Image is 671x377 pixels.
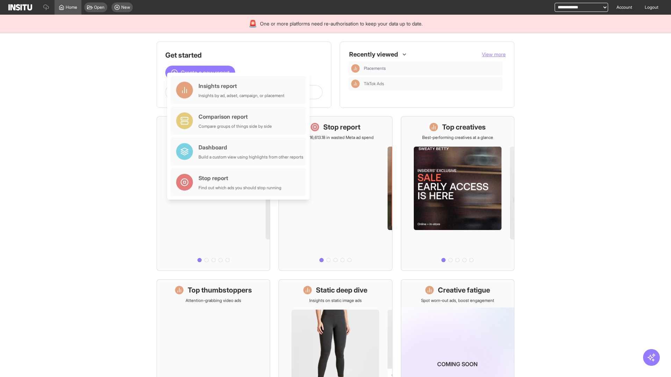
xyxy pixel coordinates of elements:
[199,93,284,98] div: Insights by ad, adset, campaign, or placement
[188,285,252,295] h1: Top thumbstoppers
[66,5,77,10] span: Home
[199,174,281,182] div: Stop report
[351,64,360,73] div: Insights
[482,51,506,57] span: View more
[364,81,384,87] span: TikTok Ads
[199,143,303,151] div: Dashboard
[199,154,303,160] div: Build a custom view using highlights from other reports
[121,5,130,10] span: New
[260,20,423,27] span: One or more platforms need re-authorisation to keep your data up to date.
[297,135,374,140] p: Save £16,613.18 in wasted Meta ad spend
[199,185,281,191] div: Find out which ads you should stop running
[323,122,360,132] h1: Stop report
[199,112,272,121] div: Comparison report
[248,19,257,29] div: 🚨
[351,80,360,88] div: Insights
[316,285,367,295] h1: Static deep dive
[482,51,506,58] button: View more
[199,124,272,129] div: Compare groups of things side by side
[364,66,500,71] span: Placements
[422,135,493,140] p: Best-performing creatives at a glance
[165,66,235,80] button: Create a new report
[157,116,270,271] a: What's live nowSee all active ads instantly
[364,66,386,71] span: Placements
[442,122,486,132] h1: Top creatives
[199,82,284,90] div: Insights report
[309,298,362,303] p: Insights on static image ads
[401,116,514,271] a: Top creativesBest-performing creatives at a glance
[181,68,230,77] span: Create a new report
[165,50,323,60] h1: Get started
[279,116,392,271] a: Stop reportSave £16,613.18 in wasted Meta ad spend
[94,5,104,10] span: Open
[364,81,500,87] span: TikTok Ads
[186,298,241,303] p: Attention-grabbing video ads
[8,4,32,10] img: Logo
